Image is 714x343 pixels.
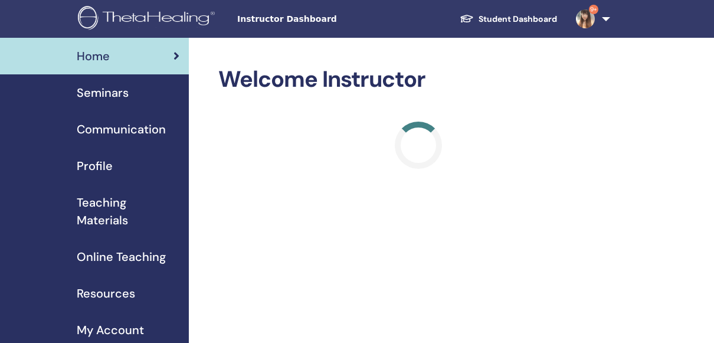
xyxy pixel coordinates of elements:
span: Teaching Materials [77,194,179,229]
span: Home [77,47,110,65]
img: default.png [576,9,595,28]
img: logo.png [78,6,219,32]
h2: Welcome Instructor [218,66,618,93]
span: Seminars [77,84,129,102]
span: Profile [77,157,113,175]
span: Online Teaching [77,248,166,266]
img: graduation-cap-white.svg [460,14,474,24]
span: Resources [77,285,135,302]
a: Student Dashboard [450,8,566,30]
span: My Account [77,321,144,339]
span: 9+ [589,5,598,14]
span: Communication [77,120,166,138]
span: Instructor Dashboard [237,13,414,25]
